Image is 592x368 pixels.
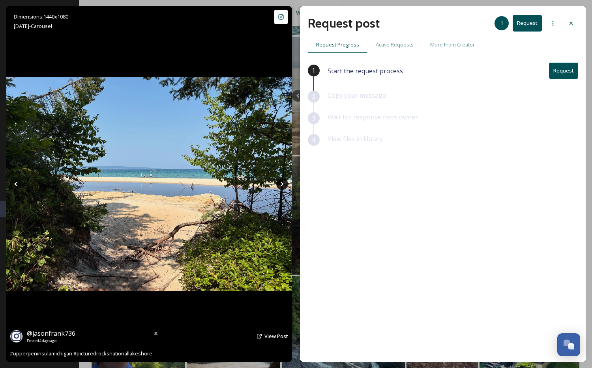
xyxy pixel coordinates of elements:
[264,333,288,340] a: View Post
[513,15,542,31] button: Request
[328,134,383,143] span: View files in library
[557,333,580,356] button: Open Chat
[27,329,75,338] a: @jasonfrank736
[10,350,152,357] span: #upperpeninsulamichigan #picturedrocksnationallakeshore
[312,135,315,145] span: 4
[14,22,52,30] span: [DATE] - Carousel
[549,63,578,79] button: Request
[430,41,475,48] span: More From Creator
[500,19,503,27] span: 1
[312,66,315,75] span: 1
[308,14,380,33] h2: Request post
[27,338,75,344] span: Posted 4 days ago
[27,329,75,338] span: @ jasonfrank736
[14,13,68,20] span: Dimensions: 1440 x 1080
[6,77,292,291] img: #upperpeninsulamichigan #picturedrocksnationallakeshore
[376,41,414,48] span: Active Requests
[312,113,315,123] span: 3
[328,113,418,121] span: Wait for response from owner
[316,41,359,48] span: Request Progress
[328,91,386,100] span: Copy your message
[328,66,403,76] span: Start the request process
[312,92,315,101] span: 2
